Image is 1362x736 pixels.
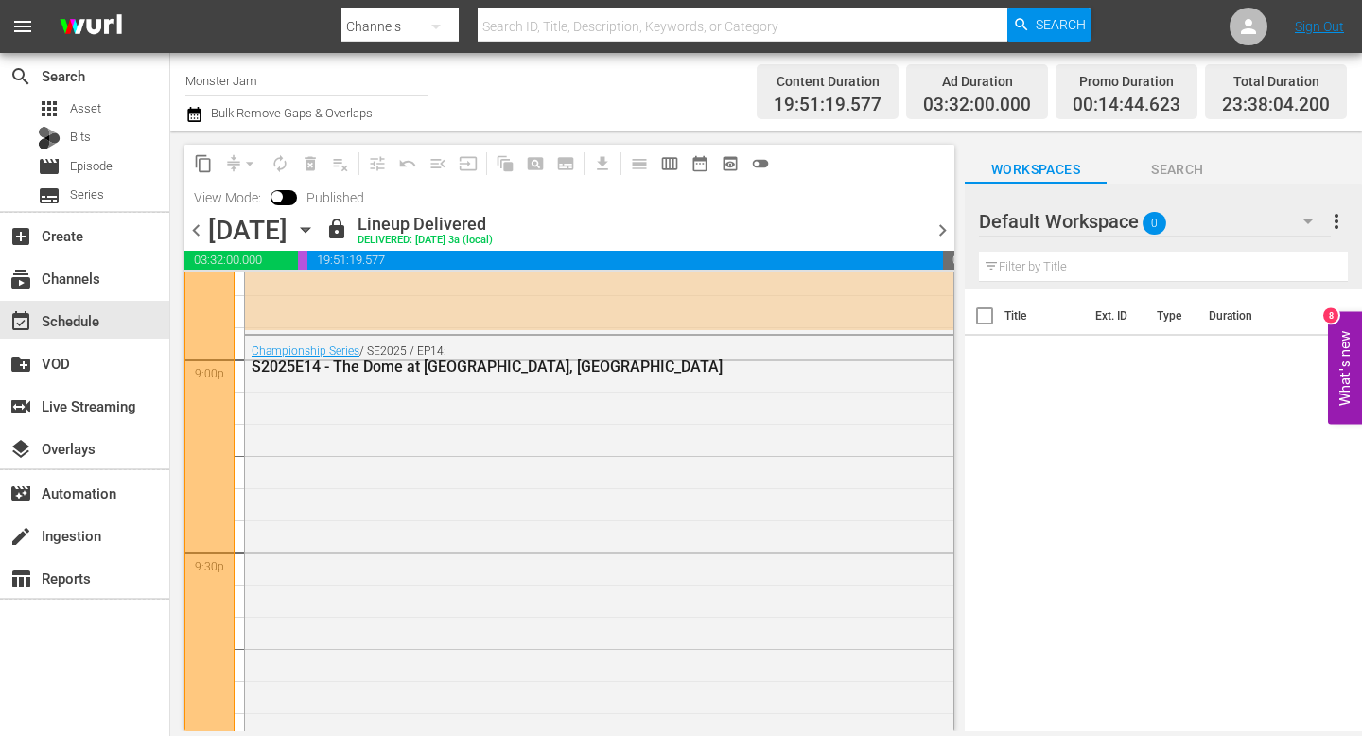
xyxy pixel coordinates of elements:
span: Asset [70,99,101,118]
span: Toggle to switch from Published to Draft view. [271,190,284,203]
span: Search [1107,158,1248,182]
a: Sign Out [1295,19,1344,34]
span: Published [297,190,374,205]
div: S2025E14 - The Dome at [GEOGRAPHIC_DATA], [GEOGRAPHIC_DATA] [252,358,847,376]
div: DELIVERED: [DATE] 3a (local) [358,235,493,247]
span: Ingestion [9,525,32,548]
span: 03:32:00.000 [923,95,1031,116]
span: Update Metadata from Key Asset [453,149,483,179]
span: Bulk Remove Gaps & Overlaps [208,106,373,120]
span: menu [11,15,34,38]
div: Bits [38,127,61,149]
span: lock [325,218,348,240]
span: VOD [9,353,32,376]
span: Automation [9,482,32,505]
span: 00:21:55.800 [943,251,954,270]
span: Copy Lineup [188,149,218,179]
span: Day Calendar View [618,145,655,182]
span: Remove Gaps & Overlaps [218,149,265,179]
span: Series [70,185,104,204]
span: Episode [70,157,113,176]
span: Customize Events [356,145,393,182]
div: Ad Duration [923,68,1031,95]
span: Create [9,225,32,248]
div: Default Workspace [979,195,1331,248]
span: Overlays [9,438,32,461]
span: Search [9,65,32,88]
div: / SE2025 / EP14: [252,344,847,376]
span: Create Series Block [550,149,581,179]
span: 19:51:19.577 [307,251,943,270]
span: calendar_view_week_outlined [660,154,679,173]
span: Month Calendar View [685,149,715,179]
span: 23:38:04.200 [1222,95,1330,116]
span: Schedule [9,310,32,333]
span: View Backup [715,149,745,179]
span: toggle_off [751,154,770,173]
img: ans4CAIJ8jUAAAAAAAAAAAAAAAAAAAAAAAAgQb4GAAAAAAAAAAAAAAAAAAAAAAAAJMjXAAAAAAAAAAAAAAAAAAAAAAAAgAT5G... [45,5,136,49]
button: Open Feedback Widget [1328,312,1362,425]
button: Search [1007,8,1091,42]
span: 19:51:19.577 [774,95,882,116]
span: Episode [38,155,61,178]
span: Reports [9,568,32,590]
span: Asset [38,97,61,120]
span: chevron_right [931,219,954,242]
span: more_vert [1325,210,1348,233]
div: Promo Duration [1073,68,1180,95]
span: View Mode: [184,190,271,205]
span: Live Streaming [9,395,32,418]
span: date_range_outlined [690,154,709,173]
span: Week Calendar View [655,149,685,179]
span: 24 hours Lineup View is OFF [745,149,776,179]
span: Channels [9,268,32,290]
div: Total Duration [1222,68,1330,95]
span: Download as CSV [581,145,618,182]
span: Series [38,184,61,207]
th: Title [1004,289,1084,342]
th: Ext. ID [1084,289,1145,342]
span: Select an event to delete [295,149,325,179]
div: [DATE] [208,215,288,246]
a: Championship Series [252,344,359,358]
span: Loop Content [265,149,295,179]
span: 00:14:44.623 [298,251,307,270]
div: Lineup Delivered [358,214,493,235]
button: more_vert [1325,199,1348,244]
th: Duration [1197,289,1311,342]
th: Type [1145,289,1197,342]
span: Create Search Block [520,149,550,179]
span: Search [1036,8,1086,42]
div: 8 [1323,308,1338,324]
span: 00:14:44.623 [1073,95,1180,116]
span: preview_outlined [721,154,740,173]
div: Content Duration [774,68,882,95]
span: Bits [70,128,91,147]
span: chevron_left [184,219,208,242]
span: Workspaces [965,158,1107,182]
span: 0 [1143,203,1166,243]
span: content_copy [194,154,213,173]
span: 03:32:00.000 [184,251,298,270]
